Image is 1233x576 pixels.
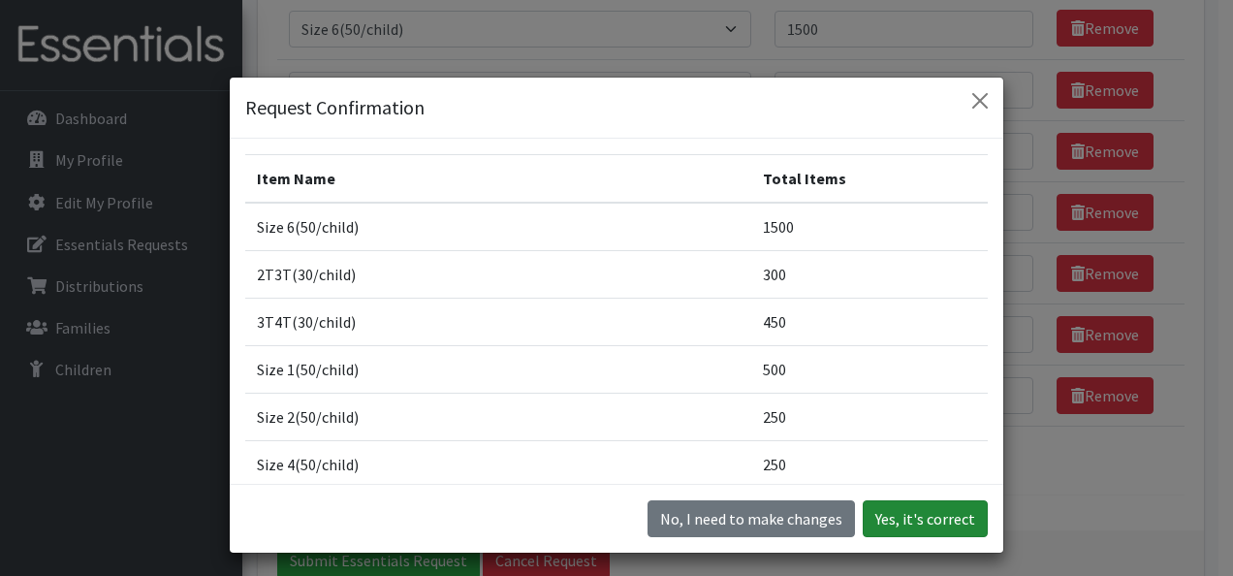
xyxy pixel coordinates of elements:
td: 300 [751,250,988,298]
th: Item Name [245,154,751,203]
td: Size 2(50/child) [245,393,751,440]
button: No I need to make changes [648,500,855,537]
h5: Request Confirmation [245,93,425,122]
td: Size 1(50/child) [245,345,751,393]
td: Size 4(50/child) [245,440,751,488]
td: 450 [751,298,988,345]
td: 250 [751,393,988,440]
td: 2T3T(30/child) [245,250,751,298]
td: 500 [751,345,988,393]
button: Close [964,85,996,116]
td: 250 [751,440,988,488]
th: Total Items [751,154,988,203]
button: Yes, it's correct [863,500,988,537]
td: Size 6(50/child) [245,203,751,251]
td: 1500 [751,203,988,251]
td: 3T4T(30/child) [245,298,751,345]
